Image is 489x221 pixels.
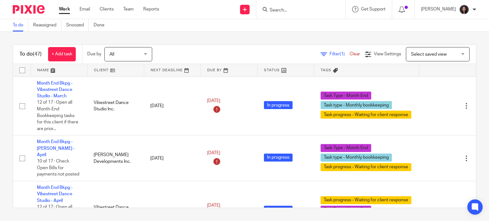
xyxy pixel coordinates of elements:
a: Clear [350,52,360,56]
span: 12 of 17 · Open all Month-End Bookkeeping tasks for this client if there are prior... [37,100,78,131]
a: Snoozed [66,19,89,31]
span: Task progress - Waiting for client response [321,163,411,171]
span: All [110,52,114,57]
td: Vibestreet Dance Studio Inc. [87,77,144,135]
a: + Add task [48,47,76,61]
span: Task progress - Waiting for client response [321,196,411,204]
p: [PERSON_NAME] [421,6,456,12]
span: Select saved view [411,52,447,57]
a: Month End Bkpg - Vibestreet Dance Studio - March [37,81,73,99]
img: Lili%20square.jpg [459,4,469,15]
span: [DATE] [207,203,220,208]
span: Tags [321,68,331,72]
a: Done [94,19,109,31]
a: Work [59,6,70,12]
span: Get Support [361,7,386,11]
img: Pixie [13,5,45,14]
span: Task Type - Month End [321,144,371,152]
p: Due by [87,51,101,57]
span: Task type - Monthly bookkeeping [321,154,392,162]
span: In progress [264,101,293,109]
a: Clients [100,6,114,12]
span: [DATE] [207,99,220,103]
span: 10 of 17 · Check Open Bills for payments not posted [37,159,79,177]
a: Reports [143,6,159,12]
span: Task Type - Month End [321,92,371,100]
a: To do [13,19,28,31]
span: Task type - Monthly bookkeeping [321,101,392,109]
td: [PERSON_NAME] Developments Inc. [87,135,144,181]
span: Task progress - Waiting for client response [321,111,411,119]
input: Search [269,8,326,13]
span: Filter [330,52,350,56]
a: Team [123,6,134,12]
span: Task Type - Month End [321,206,371,214]
span: (1) [340,52,345,56]
a: Month End Bkpg - Vibestreet Dance Studio - April [37,185,73,203]
a: Reassigned [33,19,61,31]
td: [DATE] [144,77,201,135]
a: Email [80,6,90,12]
span: In progress [264,154,293,162]
span: [DATE] [207,151,220,155]
a: Month End Bkpg - [PERSON_NAME] - April [37,140,75,157]
span: (47) [33,52,42,57]
td: [DATE] [144,135,201,181]
span: In progress [264,206,293,214]
h1: To do [19,51,42,58]
span: View Settings [374,52,401,56]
